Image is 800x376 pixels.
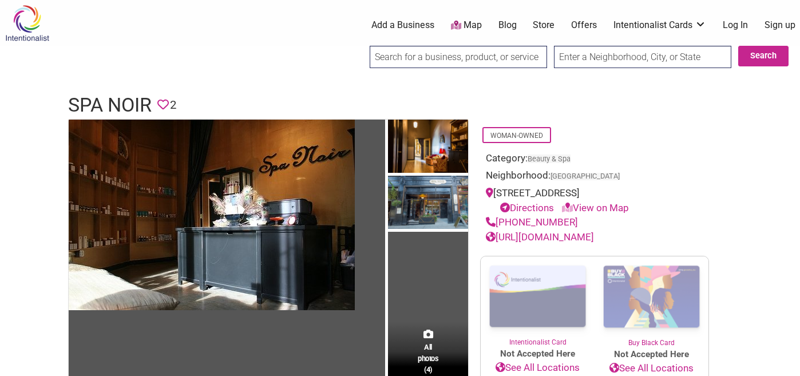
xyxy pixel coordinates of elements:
span: All photos (4) [418,342,438,374]
div: Neighborhood: [486,168,703,186]
a: Blog [498,19,517,31]
a: [PHONE_NUMBER] [486,216,578,228]
img: Buy Black Card [595,256,708,338]
a: Beauty & Spa [528,155,571,163]
a: Woman-Owned [490,132,543,140]
input: Enter a Neighborhood, City, or State [554,46,731,68]
a: See All Locations [481,361,595,375]
a: Buy Black Card [595,256,708,348]
a: [URL][DOMAIN_NAME] [486,231,594,243]
a: See All Locations [595,361,708,376]
span: Not Accepted Here [595,348,708,361]
div: [STREET_ADDRESS] [486,186,703,215]
a: Log In [723,19,748,31]
span: Not Accepted Here [481,347,595,361]
a: Offers [571,19,597,31]
a: Add a Business [371,19,434,31]
a: Directions [500,202,554,213]
span: [GEOGRAPHIC_DATA] [551,173,620,180]
img: Intentionalist Card [481,256,595,337]
button: Search [738,46,789,66]
a: Map [451,19,482,32]
a: Store [533,19,555,31]
input: Search for a business, product, or service [370,46,547,68]
a: Sign up [765,19,795,31]
span: 2 [170,96,176,114]
h1: Spa Noir [68,92,152,119]
a: Intentionalist Card [481,256,595,347]
div: Category: [486,151,703,169]
a: Intentionalist Cards [613,19,706,31]
a: View on Map [562,202,629,213]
